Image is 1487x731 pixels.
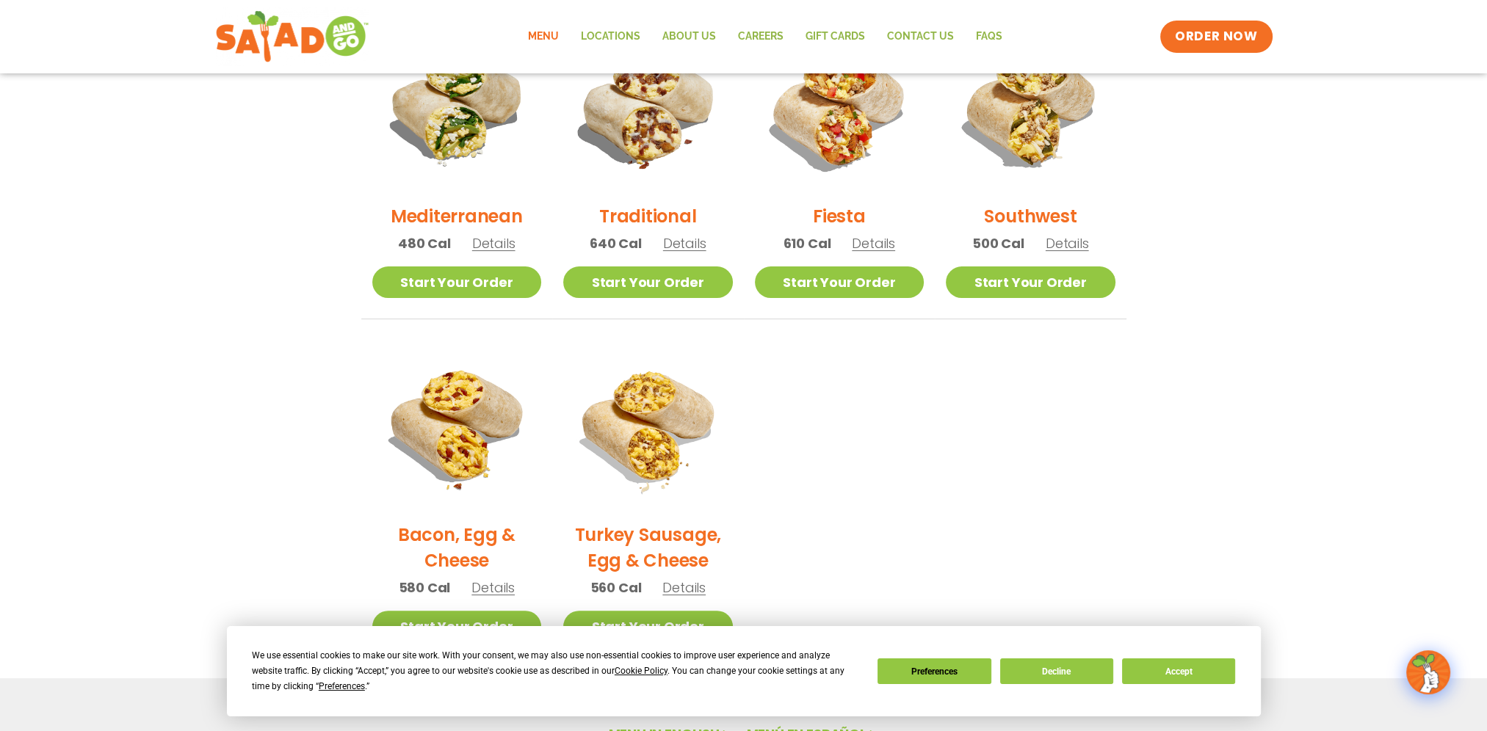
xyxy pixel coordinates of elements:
img: Product photo for Bacon, Egg & Cheese [372,341,542,511]
img: wpChatIcon [1408,652,1449,693]
span: Details [663,234,706,252]
div: Cookie Consent Prompt [227,626,1261,716]
span: 580 Cal [399,578,451,597]
a: Start Your Order [946,266,1115,298]
a: Contact Us [876,20,965,54]
a: Careers [727,20,795,54]
img: Product photo for Turkey Sausage, Egg & Cheese [563,341,733,511]
img: Product photo for Mediterranean Breakfast Burrito [372,23,542,192]
img: Product photo for Traditional [563,23,733,192]
a: Start Your Order [372,611,542,642]
h2: Fiesta [813,203,866,229]
span: 610 Cal [784,233,831,253]
button: Preferences [878,658,991,684]
span: Preferences [319,681,365,691]
a: FAQs [965,20,1013,54]
a: Start Your Order [563,611,733,642]
span: Details [662,578,706,597]
a: ORDER NOW [1160,21,1272,53]
a: Menu [517,20,570,54]
span: 560 Cal [590,578,642,597]
h2: Bacon, Egg & Cheese [372,522,542,573]
span: 500 Cal [972,233,1024,253]
span: Details [1046,234,1089,252]
h2: Turkey Sausage, Egg & Cheese [563,522,733,573]
div: We use essential cookies to make our site work. With your consent, we may also use non-essential ... [252,648,860,694]
img: new-SAG-logo-768×292 [215,7,370,66]
img: Product photo for Southwest [946,23,1115,192]
span: Details [472,234,515,252]
h2: Southwest [984,203,1077,229]
a: About Us [651,20,727,54]
button: Decline [1000,658,1113,684]
img: Product photo for Fiesta [755,23,925,192]
h2: Mediterranean [391,203,523,229]
span: ORDER NOW [1175,28,1257,46]
span: Details [852,234,895,252]
span: 480 Cal [398,233,451,253]
a: GIFT CARDS [795,20,876,54]
a: Start Your Order [755,266,925,298]
a: Start Your Order [372,266,542,298]
span: Details [471,578,515,597]
span: 640 Cal [590,233,642,253]
a: Locations [570,20,651,54]
span: Cookie Policy [615,666,667,676]
h2: Traditional [599,203,696,229]
button: Accept [1122,658,1235,684]
a: Start Your Order [563,266,733,298]
nav: Menu [517,20,1013,54]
